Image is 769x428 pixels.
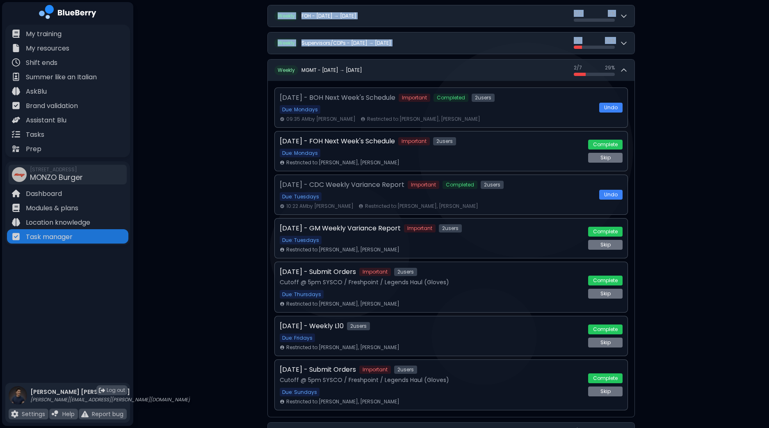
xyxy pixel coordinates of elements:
[399,94,430,102] span: Important
[588,324,623,334] button: Complete
[574,64,582,71] span: 2 / 7
[274,38,298,48] span: W
[12,44,20,52] img: file icon
[26,101,78,111] p: Brand validation
[599,190,623,200] button: Undo
[367,116,480,122] span: Restricted to: [PERSON_NAME], [PERSON_NAME]
[39,5,96,22] img: company logo
[26,72,97,82] p: Summer like an Italian
[12,204,20,212] img: file icon
[286,301,399,307] span: Restricted to: [PERSON_NAME], [PERSON_NAME]
[283,12,295,19] span: eekly
[30,172,83,182] span: MONZO Burger
[81,410,89,418] img: file icon
[280,365,356,375] p: [DATE] - Submit Orders
[280,149,320,157] span: Due: Mondays
[12,145,20,153] img: file icon
[588,276,623,285] button: Complete
[301,40,391,46] h2: Supervisors/CDPs - [DATE] → [DATE]
[588,338,623,347] button: Skip
[92,410,123,418] p: Report bug
[26,189,62,199] p: Dashboard
[274,11,298,21] span: W
[12,116,20,124] img: file icon
[280,93,395,103] p: [DATE] - BOH Next Week's Schedule
[26,87,47,97] p: AskBlu
[280,290,324,299] span: Due: Thursdays
[12,73,20,81] img: file icon
[588,227,623,237] button: Complete
[26,29,62,39] p: My training
[398,137,430,145] span: Important
[12,167,27,182] img: company thumbnail
[26,218,90,228] p: Location knowledge
[608,10,615,17] span: 0 %
[283,39,295,46] span: eekly
[268,60,634,81] button: WeeklyMGMT - [DATE] → [DATE]2/729%
[588,240,623,250] button: Skip
[359,366,391,374] span: Important
[443,181,477,189] span: Completed
[408,181,439,189] span: Important
[365,203,478,209] span: Restricted to: [PERSON_NAME], [PERSON_NAME]
[280,192,322,201] span: Due: Tuesdays
[62,410,75,418] p: Help
[274,65,298,75] span: W
[268,5,634,27] button: WeeklyFOH - [DATE] → [DATE]0/20%
[280,136,395,146] p: [DATE] - FOH Next Week's Schedule
[283,67,295,74] span: eekly
[12,101,20,110] img: file icon
[12,58,20,67] img: file icon
[599,103,623,113] button: Undo
[12,189,20,198] img: file icon
[30,388,190,396] p: [PERSON_NAME] [PERSON_NAME]
[12,30,20,38] img: file icon
[481,181,504,189] span: 2 user s
[286,159,399,166] span: Restricted to: [PERSON_NAME], [PERSON_NAME]
[301,67,362,74] h2: MGMT - [DATE] → [DATE]
[26,58,57,68] p: Shift ends
[286,203,354,209] span: 10:22 AM by [PERSON_NAME]
[52,410,59,418] img: file icon
[433,137,456,145] span: 2 user s
[280,321,344,331] p: [DATE] - Weekly L10
[394,268,417,276] span: 2 user s
[12,130,20,138] img: file icon
[404,224,436,232] span: Important
[588,140,623,150] button: Complete
[434,94,468,102] span: Completed
[472,94,495,102] span: 2 user s
[12,232,20,241] img: file icon
[280,236,322,244] span: Due: Tuesdays
[359,268,391,276] span: Important
[605,64,615,71] span: 29 %
[280,388,319,396] span: Due: Sundays
[26,232,73,242] p: Task manager
[12,87,20,95] img: file icon
[107,387,125,393] span: Log out
[99,387,105,393] img: logout
[22,410,45,418] p: Settings
[286,116,356,122] span: 09:35 AM by [PERSON_NAME]
[280,223,401,233] p: [DATE] - GM Weekly Variance Report
[588,153,623,163] button: Skip
[394,366,417,374] span: 2 user s
[11,410,18,418] img: file icon
[574,37,581,44] span: 1 / 5
[588,373,623,383] button: Complete
[280,376,583,384] p: Cutoff @ 5pm SYSCO / Freshpoint / Legends Haul (Gloves)
[30,166,83,173] span: [STREET_ADDRESS]
[26,115,66,125] p: Assistant Blu
[30,396,190,403] p: [PERSON_NAME][EMAIL_ADDRESS][PERSON_NAME][DOMAIN_NAME]
[12,218,20,226] img: file icon
[588,387,623,396] button: Skip
[26,44,69,53] p: My resources
[286,246,399,253] span: Restricted to: [PERSON_NAME], [PERSON_NAME]
[280,180,404,190] p: [DATE] - CDC Weekly Variance Report
[605,37,615,44] span: 20 %
[301,13,356,19] h2: FOH - [DATE] → [DATE]
[26,203,78,213] p: Modules & plans
[26,130,44,140] p: Tasks
[280,334,315,342] span: Due: Fridays
[280,278,583,286] p: Cutoff @ 5pm SYSCO / Freshpoint / Legends Haul (Gloves)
